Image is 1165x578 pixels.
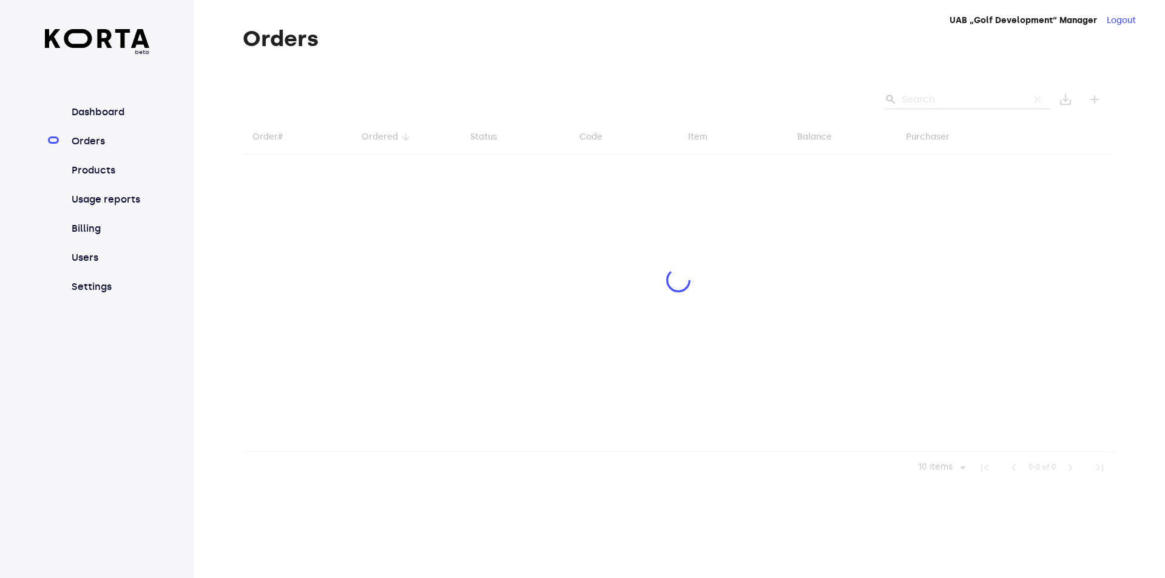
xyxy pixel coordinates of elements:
[45,29,150,56] a: beta
[69,192,150,207] a: Usage reports
[69,163,150,178] a: Products
[69,105,150,119] a: Dashboard
[45,48,150,56] span: beta
[69,134,150,149] a: Orders
[45,29,150,48] img: Korta
[950,15,1097,25] strong: UAB „Golf Development“ Manager
[243,27,1114,51] h1: Orders
[69,221,150,236] a: Billing
[1107,15,1136,27] button: Logout
[69,250,150,265] a: Users
[69,280,150,294] a: Settings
